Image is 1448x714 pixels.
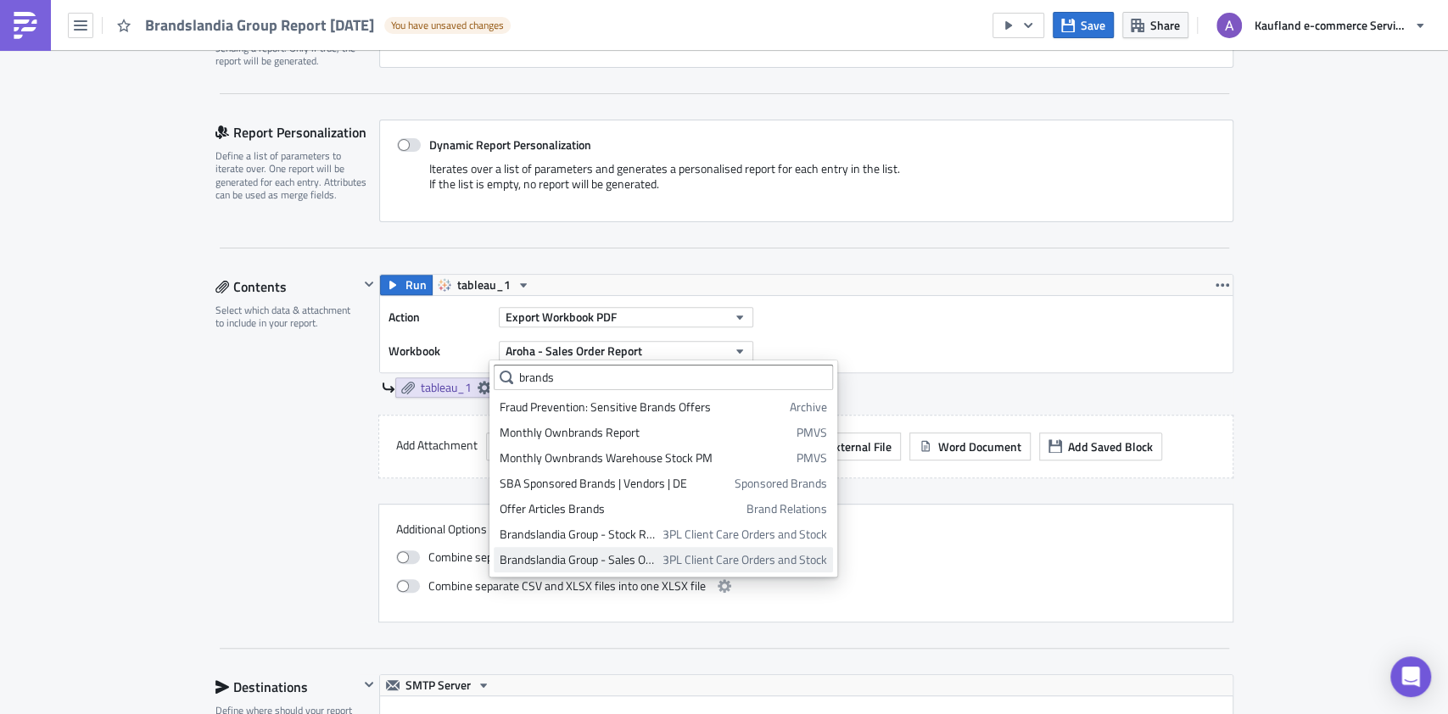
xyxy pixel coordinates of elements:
span: Sponsored Brands [735,475,827,492]
div: Fraud Prevention: Sensitive Brands Offers [500,399,784,416]
div: SBA Sponsored Brands | Vendors | DE [500,475,729,492]
img: PushMetrics [12,12,39,39]
div: Define a list of parameters to iterate over. One report will be generated for each entry. Attribu... [215,149,368,202]
button: Run [380,275,433,295]
span: PMVS [797,424,827,441]
div: Brandslandia Group - Sales Order Report [500,551,657,568]
span: External File [828,438,892,455]
p: Dear Customers, [7,7,810,20]
div: Report Personalization [215,120,379,145]
span: Brandslandia Group Report [DATE] [145,14,376,36]
span: Export Workbook PDF [506,308,617,326]
button: Word Document [909,432,1031,460]
button: Save [1053,12,1114,38]
span: Kaufland e-commerce Services GmbH & Co. KG [1255,16,1407,34]
button: Share [1122,12,1188,38]
span: PMVS [797,449,827,466]
span: 3PL Client Care Orders and Stock [663,551,827,568]
span: Share [1150,16,1180,34]
span: Combine separate PDF files into one [428,547,609,567]
label: Add Attachment [396,432,478,458]
p: Thank you and best regards, [7,95,810,109]
button: Add Saved Block [1039,432,1162,460]
label: Additional Options [396,522,1216,537]
label: Workbook [389,338,490,364]
button: Kaufland e-commerce Services GmbH & Co. KG [1206,7,1435,44]
span: tableau_1 [421,380,472,395]
span: Archive [790,399,827,416]
input: Filter... [494,365,833,390]
div: Select which data & attachment to include in your report. [215,304,359,330]
div: Optionally, perform a condition check before generating and sending a report. Only if true, the r... [215,15,368,68]
button: Hide content [359,674,379,694]
button: SQL Query [486,432,578,460]
div: Contents [215,274,359,299]
div: Open Intercom Messenger [1390,656,1431,697]
span: You have unsaved changes [391,19,504,32]
p: Your Kaufland Team [7,114,810,127]
div: Iterates over a list of parameters and generates a personalised report for each entry in the list... [397,161,1216,204]
img: Avatar [1215,11,1244,40]
span: Run [405,275,427,295]
span: SMTP Server [405,675,471,695]
span: tableau_1 [457,275,511,295]
span: Brand Relations [746,500,827,517]
a: tableau_1 [395,377,497,398]
span: 3PL Client Care Orders and Stock [663,526,827,543]
div: Monthly Ownbrands Warehouse Stock PM [500,449,791,466]
span: Word Document [938,438,1021,455]
button: External File [799,432,901,460]
span: Save [1081,16,1105,34]
label: Action [389,304,490,330]
strong: Dynamic Report Personalization [429,136,591,153]
button: SMTP Server [380,675,496,695]
div: Offer Articles Brands [500,500,741,517]
div: Monthly Ownbrands Report [500,424,791,441]
span: Add Saved Block [1068,438,1153,455]
p: Please find attached the daily Sales Order report. You can find the report in PDF format. If you ... [7,44,810,71]
body: Rich Text Area. Press ALT-0 for help. [7,7,810,127]
button: Export Workbook PDF [499,307,753,327]
button: Aroha - Sales Order Report [499,341,753,361]
div: Destinations [215,674,359,700]
button: Hide content [359,274,379,294]
button: tableau_1 [432,275,536,295]
span: Combine separate CSV and XLSX files into one XLSX file [428,576,706,596]
span: Aroha - Sales Order Report [506,342,642,360]
div: Brandslandia Group - Stock Report [500,526,657,543]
